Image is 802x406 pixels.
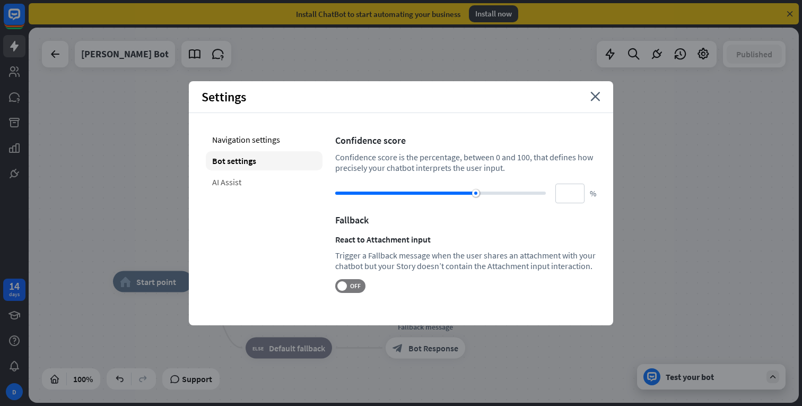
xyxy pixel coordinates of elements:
[335,214,596,226] div: Fallback
[202,89,246,105] span: Settings
[296,9,460,19] div: Install ChatBot to start automating your business
[590,92,600,101] i: close
[393,343,403,353] i: block_bot_response
[8,4,40,36] button: Open LiveChat chat widget
[9,291,20,298] div: days
[408,343,458,353] span: Bot Response
[182,370,212,387] span: Support
[666,372,761,382] div: Test your bot
[206,172,322,192] div: AI Assist
[335,234,596,245] div: React to Attachment input
[469,5,518,22] div: Install now
[727,45,782,64] button: Published
[9,281,20,291] div: 14
[3,279,25,301] a: 14 days
[378,322,473,332] div: Fallback message
[6,383,23,400] div: D
[335,250,596,271] div: Trigger a Fallback message when the user shares an attachment with your chatbot but your Story do...
[206,130,322,149] div: Navigation settings
[206,151,322,170] div: Bot settings
[70,370,96,387] div: 100%
[269,343,325,353] span: Default fallback
[335,152,596,173] div: Confidence score is the percentage, between 0 and 100, that defines how precisely your chatbot in...
[120,277,131,287] i: home_2
[347,282,363,290] span: OFF
[136,277,176,287] span: Start point
[252,343,264,353] i: block_fallback
[81,41,169,67] div: Fosko Bot
[335,134,596,146] div: Confidence score
[590,188,596,198] span: %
